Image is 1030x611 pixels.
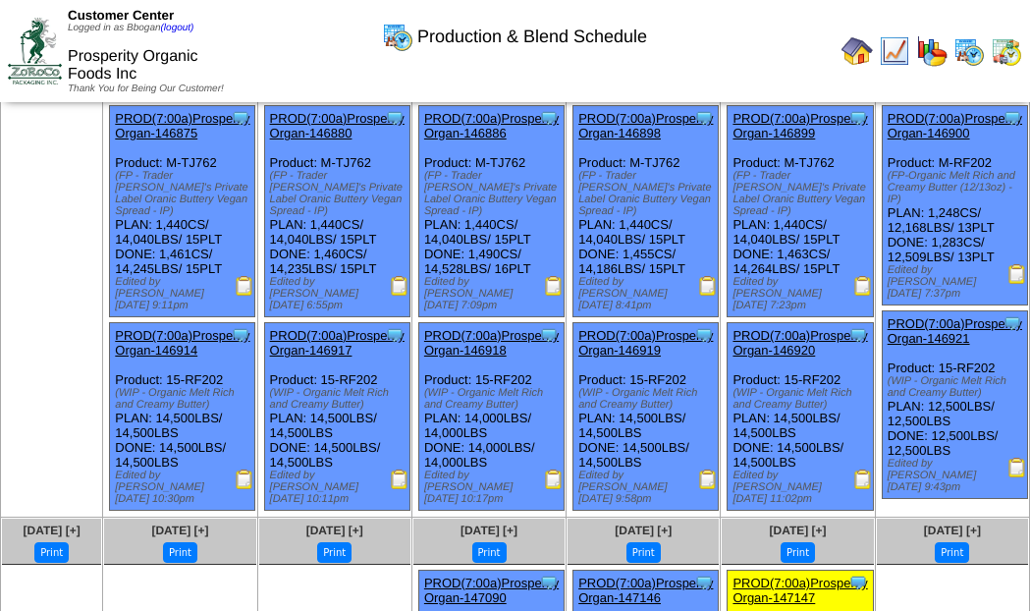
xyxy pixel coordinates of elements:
button: Print [317,542,352,563]
img: Tooltip [848,108,868,128]
div: Product: M-TJ762 PLAN: 1,440CS / 14,040LBS / 15PLT DONE: 1,455CS / 14,186LBS / 15PLT [573,106,719,317]
a: PROD(7:00a)Prosperity Organ-147147 [732,576,867,605]
img: calendarprod.gif [382,21,413,52]
img: ZoRoCo_Logo(Green%26Foil)%20jpg.webp [8,18,62,83]
a: PROD(7:00a)Prosperity Organ-147090 [424,576,559,605]
a: PROD(7:00a)Prosperity Organ-146899 [732,111,867,140]
button: Print [163,542,197,563]
button: Print [626,542,661,563]
img: Production Report [390,470,409,489]
span: Production & Blend Schedule [417,27,647,47]
img: Production Report [544,276,564,296]
div: Product: M-TJ762 PLAN: 1,440CS / 14,040LBS / 15PLT DONE: 1,463CS / 14,264LBS / 15PLT [728,106,873,317]
div: (FP - Trader [PERSON_NAME]'s Private Label Oranic Buttery Vegan Spread - IP) [115,170,254,217]
div: (WIP - Organic Melt Rich and Creamy Butter) [424,387,564,411]
a: [DATE] [+] [770,524,827,537]
img: Production Report [235,470,254,489]
div: Edited by [PERSON_NAME] [DATE] 9:58pm [578,470,718,505]
a: [DATE] [+] [461,524,517,537]
img: Tooltip [848,325,868,345]
a: PROD(7:00a)Prosperity Organ-146917 [270,328,405,358]
span: Logged in as Bbogan [68,23,193,33]
a: (logout) [161,23,194,33]
div: Product: 15-RF202 PLAN: 14,500LBS / 14,500LBS DONE: 14,500LBS / 14,500LBS [728,323,873,511]
a: PROD(7:00a)Prosperity Organ-146898 [578,111,713,140]
div: Edited by [PERSON_NAME] [DATE] 7:23pm [732,276,872,311]
img: Tooltip [1003,108,1022,128]
button: Print [935,542,969,563]
div: Product: 15-RF202 PLAN: 14,500LBS / 14,500LBS DONE: 14,500LBS / 14,500LBS [264,323,409,511]
div: Product: 15-RF202 PLAN: 12,500LBS / 12,500LBS DONE: 12,500LBS / 12,500LBS [882,311,1027,499]
img: Production Report [698,470,718,489]
div: Edited by [PERSON_NAME] [DATE] 10:11pm [270,470,409,505]
button: Print [34,542,69,563]
div: (FP - Trader [PERSON_NAME]'s Private Label Oranic Buttery Vegan Spread - IP) [270,170,409,217]
a: PROD(7:00a)Prosperity Organ-146920 [732,328,867,358]
img: graph.gif [916,35,948,67]
img: Tooltip [694,325,714,345]
a: PROD(7:00a)Prosperity Organ-147146 [578,576,713,605]
img: home.gif [841,35,873,67]
img: Tooltip [539,108,559,128]
div: Edited by [PERSON_NAME] [DATE] 9:43pm [888,458,1027,493]
div: (FP-Organic Melt Rich and Creamy Butter (12/13oz) - IP) [888,170,1027,205]
a: PROD(7:00a)Prosperity Organ-146914 [115,328,249,358]
div: Edited by [PERSON_NAME] [DATE] 9:11pm [115,276,254,311]
div: Product: 15-RF202 PLAN: 14,500LBS / 14,500LBS DONE: 14,500LBS / 14,500LBS [573,323,719,511]
img: Production Report [1007,264,1027,284]
a: [DATE] [+] [306,524,363,537]
span: Prosperity Organic Foods Inc [68,48,198,83]
div: Edited by [PERSON_NAME] [DATE] 11:02pm [732,470,872,505]
span: Customer Center [68,8,174,23]
a: PROD(7:00a)Prosperity Organ-146918 [424,328,559,358]
span: Thank You for Being Our Customer! [68,83,224,94]
button: Print [781,542,815,563]
div: Product: M-TJ762 PLAN: 1,440CS / 14,040LBS / 15PLT DONE: 1,460CS / 14,235LBS / 15PLT [264,106,409,317]
img: line_graph.gif [879,35,910,67]
div: Product: 15-RF202 PLAN: 14,000LBS / 14,000LBS DONE: 14,000LBS / 14,000LBS [418,323,564,511]
img: Tooltip [539,573,559,592]
div: (FP - Trader [PERSON_NAME]'s Private Label Oranic Buttery Vegan Spread - IP) [578,170,718,217]
div: (FP - Trader [PERSON_NAME]'s Private Label Oranic Buttery Vegan Spread - IP) [732,170,872,217]
img: Tooltip [848,573,868,592]
div: (FP - Trader [PERSON_NAME]'s Private Label Oranic Buttery Vegan Spread - IP) [424,170,564,217]
img: Tooltip [231,108,250,128]
div: Product: 15-RF202 PLAN: 14,500LBS / 14,500LBS DONE: 14,500LBS / 14,500LBS [110,323,255,511]
a: [DATE] [+] [151,524,208,537]
a: PROD(7:00a)Prosperity Organ-146900 [888,111,1022,140]
a: PROD(7:00a)Prosperity Organ-146886 [424,111,559,140]
img: Production Report [698,276,718,296]
div: Edited by [PERSON_NAME] [DATE] 7:37pm [888,264,1027,300]
img: Tooltip [385,325,405,345]
img: Tooltip [1003,313,1022,333]
img: Production Report [544,470,564,489]
div: (WIP - Organic Melt Rich and Creamy Butter) [270,387,409,411]
a: [DATE] [+] [24,524,81,537]
img: calendarinout.gif [991,35,1022,67]
img: Tooltip [694,108,714,128]
a: [DATE] [+] [615,524,672,537]
img: Tooltip [231,325,250,345]
a: PROD(7:00a)Prosperity Organ-146875 [115,111,249,140]
a: PROD(7:00a)Prosperity Organ-146921 [888,316,1022,346]
div: (WIP - Organic Melt Rich and Creamy Butter) [578,387,718,411]
img: Production Report [390,276,409,296]
div: Edited by [PERSON_NAME] [DATE] 10:30pm [115,470,254,505]
img: Tooltip [539,325,559,345]
div: Edited by [PERSON_NAME] [DATE] 8:41pm [578,276,718,311]
img: Production Report [1007,458,1027,477]
div: Edited by [PERSON_NAME] [DATE] 6:55pm [270,276,409,311]
div: Product: M-RF202 PLAN: 1,248CS / 12,168LBS / 13PLT DONE: 1,283CS / 12,509LBS / 13PLT [882,106,1027,305]
img: Tooltip [385,108,405,128]
a: [DATE] [+] [924,524,981,537]
div: Edited by [PERSON_NAME] [DATE] 7:09pm [424,276,564,311]
img: calendarprod.gif [953,35,985,67]
div: Product: M-TJ762 PLAN: 1,440CS / 14,040LBS / 15PLT DONE: 1,490CS / 14,528LBS / 16PLT [418,106,564,317]
img: Production Report [853,470,873,489]
a: PROD(7:00a)Prosperity Organ-146919 [578,328,713,358]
